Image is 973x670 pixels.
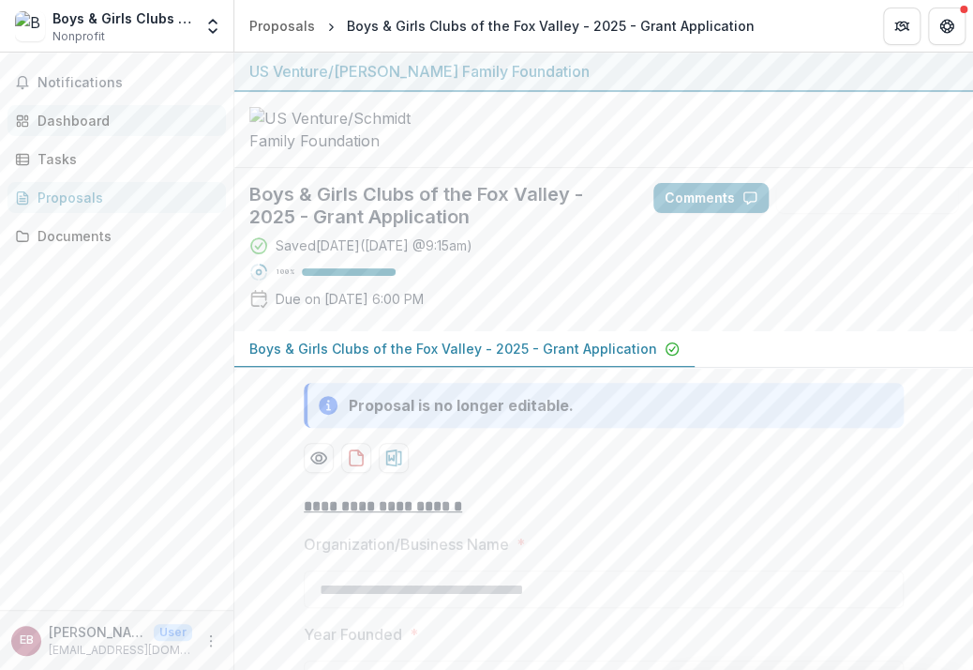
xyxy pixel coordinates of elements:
[304,443,334,473] button: Preview c5392c60-2b92-4b3b-b648-cd43945f8804-0.pdf
[249,60,958,83] div: US Venture/[PERSON_NAME] Family Foundation
[37,188,211,207] div: Proposals
[276,289,424,309] p: Due on [DATE] 6:00 PM
[37,111,211,130] div: Dashboard
[37,226,211,246] div: Documents
[37,149,211,169] div: Tasks
[15,11,45,41] img: Boys & Girls Clubs of the Fox Valley
[349,394,574,417] div: Proposal is no longer editable.
[7,68,226,98] button: Notifications
[249,107,437,152] img: US Venture/Schmidt Family Foundation
[52,8,192,28] div: Boys & Girls Clubs of the [GEOGRAPHIC_DATA]
[928,8,966,45] button: Get Help
[154,624,192,641] p: User
[200,630,222,652] button: More
[49,642,192,659] p: [EMAIL_ADDRESS][DOMAIN_NAME]
[341,443,371,473] button: download-proposal
[7,105,226,136] a: Dashboard
[7,221,226,251] a: Documents
[37,75,218,91] span: Notifications
[653,183,769,213] button: Comments
[52,28,105,45] span: Nonprofit
[304,533,509,556] p: Organization/Business Name
[304,623,402,646] p: Year Founded
[7,144,226,175] a: Tasks
[883,8,921,45] button: Partners
[49,622,146,642] p: [PERSON_NAME]
[379,443,409,473] button: download-proposal
[776,183,958,213] button: Answer Suggestions
[347,16,755,36] div: Boys & Girls Clubs of the Fox Valley - 2025 - Grant Application
[249,16,315,36] div: Proposals
[20,634,34,647] div: Emily Bowles
[276,266,294,279] p: 100 %
[249,339,657,358] p: Boys & Girls Clubs of the Fox Valley - 2025 - Grant Application
[242,12,322,39] a: Proposals
[200,8,226,45] button: Open entity switcher
[7,182,226,213] a: Proposals
[276,236,472,255] div: Saved [DATE] ( [DATE] @ 9:15am )
[249,183,623,228] h2: Boys & Girls Clubs of the Fox Valley - 2025 - Grant Application
[242,12,762,39] nav: breadcrumb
